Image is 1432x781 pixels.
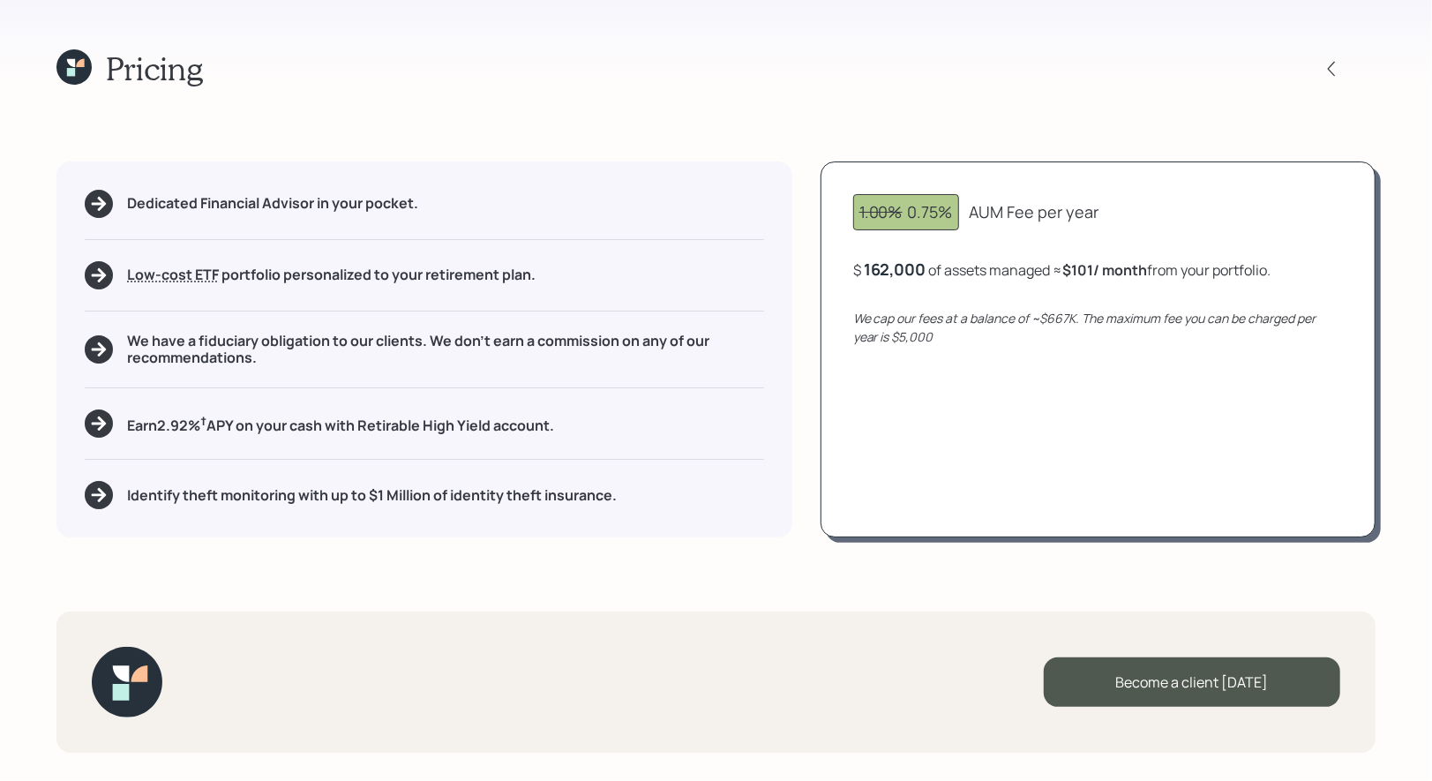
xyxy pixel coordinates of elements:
iframe: Customer reviews powered by Trustpilot [184,631,409,763]
div: $ of assets managed ≈ from your portfolio . [853,259,1271,281]
div: 0.75% [859,200,953,224]
div: Become a client [DATE] [1044,657,1340,707]
h5: Earn 2.92 % APY on your cash with Retirable High Yield account. [127,413,554,435]
i: We cap our fees at a balance of ~$667K. The maximum fee you can be charged per year is $5,000 [853,310,1316,345]
span: 1.00% [859,201,903,222]
h1: Pricing [106,49,203,87]
h5: We have a fiduciary obligation to our clients. We don't earn a commission on any of our recommend... [127,333,764,366]
div: 162,000 [864,259,926,280]
sup: † [200,413,206,429]
h5: Dedicated Financial Advisor in your pocket. [127,195,418,212]
div: AUM Fee per year [970,200,1099,224]
b: $101 / month [1063,260,1148,280]
span: Low-cost ETF [127,265,219,284]
h5: portfolio personalized to your retirement plan. [127,267,536,283]
h5: Identify theft monitoring with up to $1 Million of identity theft insurance. [127,487,617,504]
